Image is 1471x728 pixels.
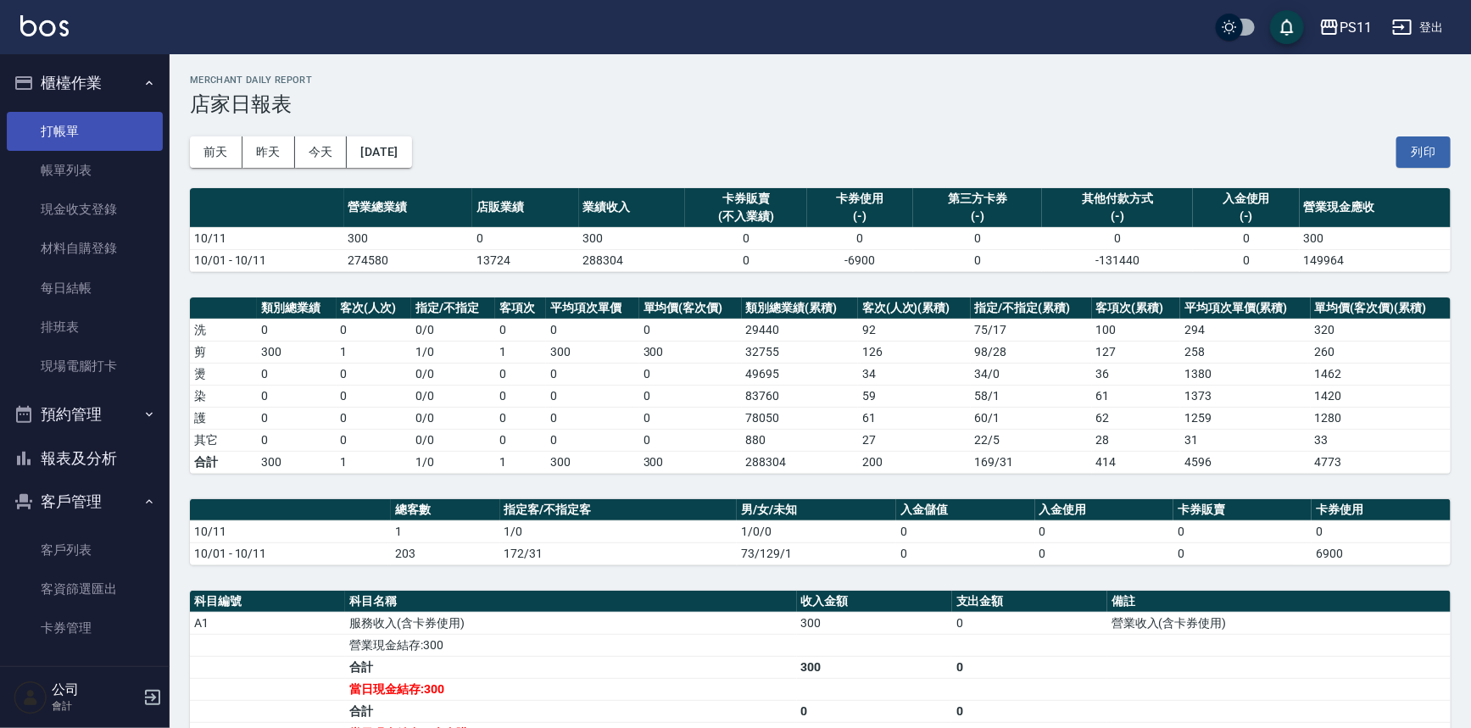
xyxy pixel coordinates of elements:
td: 36 [1092,363,1181,385]
td: 0 [546,407,638,429]
td: 0 / 0 [411,385,495,407]
th: 入金儲值 [896,499,1034,521]
td: 92 [858,319,971,341]
td: 0 [1173,520,1312,542]
td: 1 [391,520,500,542]
td: 0 / 0 [411,407,495,429]
th: 支出金額 [952,591,1107,613]
td: 0 [952,700,1107,722]
th: 營業現金應收 [1300,188,1451,228]
td: 260 [1311,341,1451,363]
td: 0 [257,319,336,341]
td: 61 [858,407,971,429]
th: 客項次(累積) [1092,297,1181,320]
td: 0 [337,385,411,407]
table: a dense table [190,188,1451,272]
div: 其他付款方式 [1046,190,1189,208]
td: 1259 [1180,407,1311,429]
td: 其它 [190,429,257,451]
td: 0 [546,385,638,407]
div: PS11 [1340,17,1372,38]
button: 列印 [1396,136,1451,168]
td: 0 [896,520,1034,542]
th: 平均項次單價 [546,297,638,320]
th: 客次(人次)(累積) [858,297,971,320]
th: 科目編號 [190,591,345,613]
button: 今天 [295,136,348,168]
td: 288304 [579,249,685,271]
td: 34 / 0 [971,363,1092,385]
th: 單均價(客次價) [639,297,742,320]
td: 33 [1311,429,1451,451]
a: 客資篩選匯出 [7,570,163,609]
button: 報表及分析 [7,436,163,481]
td: 29440 [742,319,858,341]
div: 卡券販賣 [689,190,803,208]
td: 880 [742,429,858,451]
th: 指定/不指定(累積) [971,297,1092,320]
table: a dense table [190,297,1451,474]
td: 320 [1311,319,1451,341]
td: 4773 [1311,451,1451,473]
td: 73/129/1 [737,542,896,564]
td: 300 [546,451,638,473]
td: 1 [495,341,547,363]
th: 客次(人次) [337,297,411,320]
div: (-) [811,208,909,225]
td: 300 [639,341,742,363]
td: 0 [952,612,1107,634]
a: 材料自購登錄 [7,229,163,268]
td: 100 [1092,319,1181,341]
td: 0 [337,363,411,385]
td: 0 [337,319,411,341]
button: 客戶管理 [7,480,163,524]
td: 0 / 0 [411,319,495,341]
td: 1420 [1311,385,1451,407]
button: save [1270,10,1304,44]
button: 行銷工具 [7,655,163,699]
a: 現場電腦打卡 [7,347,163,386]
td: 10/11 [190,227,344,249]
td: 169/31 [971,451,1092,473]
td: 服務收入(含卡券使用) [345,612,796,634]
div: 入金使用 [1197,190,1295,208]
a: 現金收支登錄 [7,190,163,229]
td: 0 [639,429,742,451]
td: 0 [495,363,547,385]
th: 男/女/未知 [737,499,896,521]
td: 0 [913,227,1042,249]
button: 登出 [1385,12,1451,43]
td: 203 [391,542,500,564]
td: 27 [858,429,971,451]
img: Person [14,681,47,714]
td: 1 [337,341,411,363]
a: 排班表 [7,308,163,347]
td: 414 [1092,451,1181,473]
button: 前天 [190,136,242,168]
td: 258 [1180,341,1311,363]
td: 0 [952,656,1107,678]
td: 0 [639,319,742,341]
td: 6900 [1312,542,1451,564]
td: 1 [337,451,411,473]
td: 10/01 - 10/11 [190,249,344,271]
h2: Merchant Daily Report [190,75,1451,86]
button: 預約管理 [7,392,163,436]
td: 300 [257,451,336,473]
td: 0 [797,700,952,722]
th: 類別總業績 [257,297,336,320]
td: 0 [495,407,547,429]
td: 0 [257,385,336,407]
td: 1373 [1180,385,1311,407]
td: 31 [1180,429,1311,451]
h5: 公司 [52,681,138,698]
td: 0 [337,429,411,451]
div: (-) [1046,208,1189,225]
td: 0 [1193,227,1299,249]
td: 4596 [1180,451,1311,473]
td: 49695 [742,363,858,385]
button: [DATE] [347,136,411,168]
td: 300 [344,227,473,249]
td: 10/11 [190,520,391,542]
td: 0 [495,429,547,451]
